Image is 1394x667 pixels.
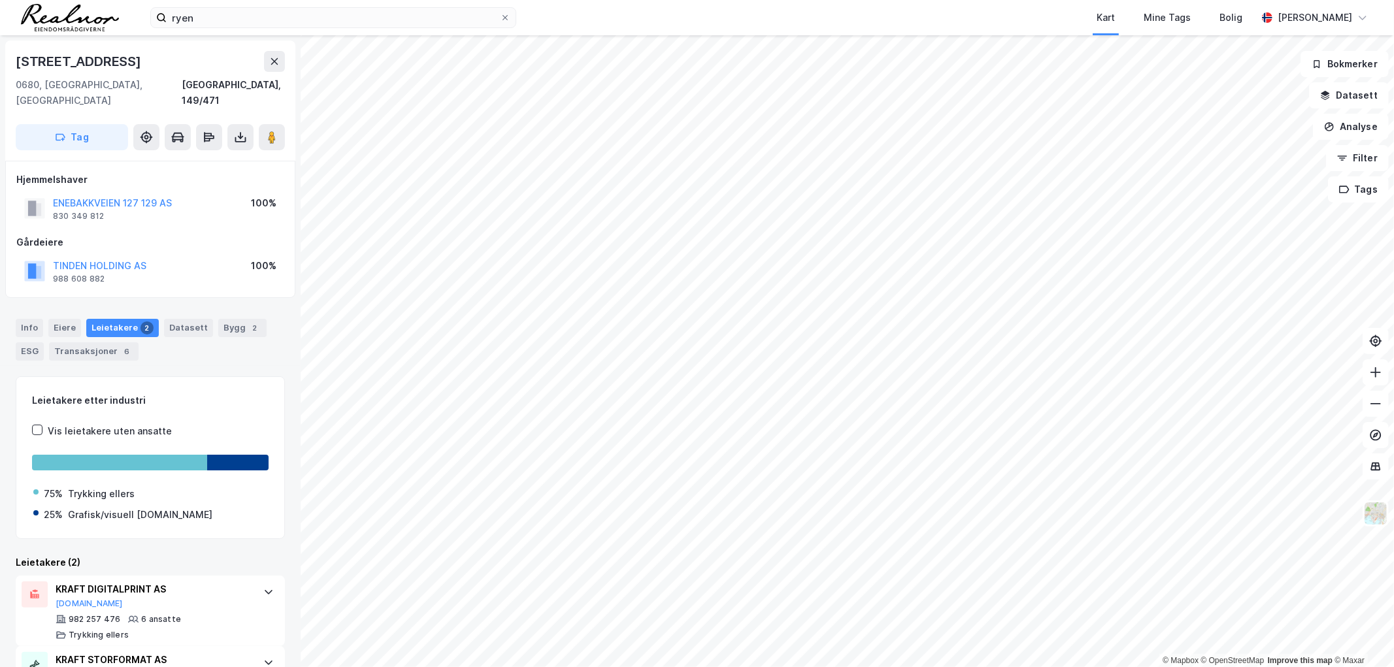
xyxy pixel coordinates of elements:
div: 2 [248,321,261,334]
div: 2 [141,321,154,334]
div: Grafisk/visuell [DOMAIN_NAME] [68,507,212,523]
img: Z [1363,501,1388,526]
iframe: Chat Widget [1329,604,1394,667]
button: Datasett [1309,82,1389,108]
button: Tag [16,124,128,150]
div: Datasett [164,319,213,337]
div: Hjemmelshaver [16,172,284,187]
div: [STREET_ADDRESS] [16,51,144,72]
a: OpenStreetMap [1201,656,1265,665]
div: Bygg [218,319,267,337]
div: 6 ansatte [141,614,181,625]
div: Mine Tags [1144,10,1191,25]
div: Gårdeiere [16,235,284,250]
div: 100% [251,258,276,274]
div: 25% [44,507,63,523]
div: Leietakere (2) [16,555,285,570]
img: realnor-logo.934646d98de889bb5806.png [21,4,119,31]
div: Bolig [1220,10,1242,25]
div: Eiere [48,319,81,337]
div: 0680, [GEOGRAPHIC_DATA], [GEOGRAPHIC_DATA] [16,77,182,108]
div: Leietakere [86,319,159,337]
input: Søk på adresse, matrikkel, gårdeiere, leietakere eller personer [167,8,500,27]
div: Kontrollprogram for chat [1329,604,1394,667]
div: Trykking ellers [69,630,129,640]
div: Info [16,319,43,337]
div: ESG [16,342,44,361]
button: Analyse [1313,114,1389,140]
a: Mapbox [1163,656,1199,665]
div: 982 257 476 [69,614,120,625]
div: 6 [120,345,133,358]
div: 830 349 812 [53,211,104,221]
div: Transaksjoner [49,342,139,361]
div: [PERSON_NAME] [1278,10,1352,25]
div: KRAFT DIGITALPRINT AS [56,581,250,597]
div: Vis leietakere uten ansatte [48,423,172,439]
div: Trykking ellers [68,486,135,502]
div: 988 608 882 [53,274,105,284]
button: Filter [1326,145,1389,171]
button: Tags [1328,176,1389,203]
button: Bokmerker [1301,51,1389,77]
div: 100% [251,195,276,211]
div: Leietakere etter industri [32,393,269,408]
div: Kart [1097,10,1115,25]
div: [GEOGRAPHIC_DATA], 149/471 [182,77,285,108]
div: 75% [44,486,63,502]
a: Improve this map [1268,656,1333,665]
button: [DOMAIN_NAME] [56,598,123,609]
